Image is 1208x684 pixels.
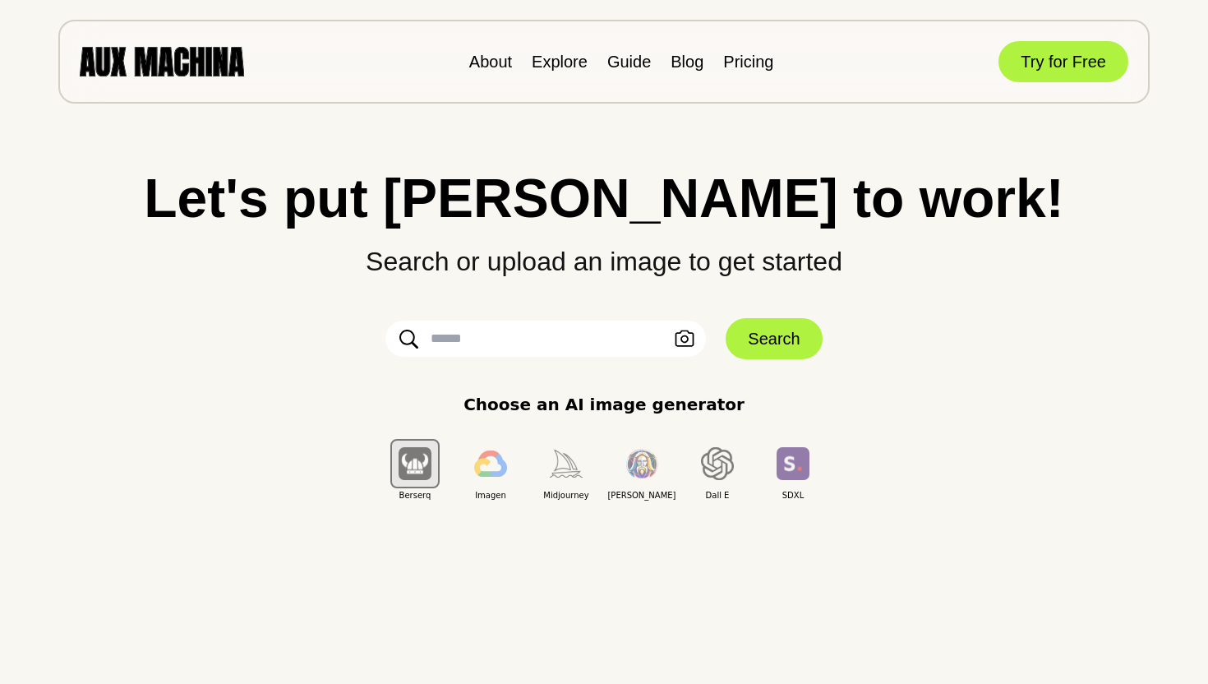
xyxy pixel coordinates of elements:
img: Berserq [399,447,431,479]
h1: Let's put [PERSON_NAME] to work! [33,171,1175,225]
img: Imagen [474,451,507,477]
span: Dall E [680,489,755,501]
a: Explore [532,53,588,71]
a: Pricing [723,53,773,71]
a: About [469,53,512,71]
span: Berserq [377,489,453,501]
p: Search or upload an image to get started [33,225,1175,281]
p: Choose an AI image generator [463,392,745,417]
button: Try for Free [998,41,1128,82]
a: Blog [671,53,703,71]
span: [PERSON_NAME] [604,489,680,501]
img: AUX MACHINA [80,47,244,76]
img: Leonardo [625,449,658,479]
img: SDXL [777,447,809,479]
span: SDXL [755,489,831,501]
span: Imagen [453,489,528,501]
a: Guide [607,53,651,71]
button: Search [726,318,822,359]
img: Midjourney [550,450,583,477]
span: Midjourney [528,489,604,501]
img: Dall E [701,447,734,480]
